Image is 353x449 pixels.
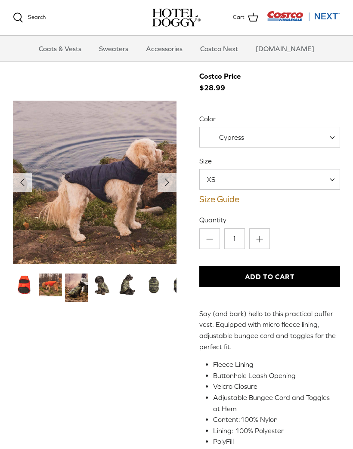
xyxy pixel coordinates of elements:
[152,9,201,27] img: hoteldoggycom
[200,133,261,142] span: Cypress
[192,36,246,62] a: Costco Next
[91,274,114,296] a: Thumbnail Link
[267,16,340,23] a: Visit Costco Next
[199,308,340,352] p: Say (and bark) hello to this practical puffer vest. Equipped with micro fleece lining, adjustable...
[213,381,333,392] li: Velcro Closure
[199,215,340,224] label: Quantity
[213,359,333,370] li: Fleece Lining
[199,266,340,287] button: Add to Cart
[28,14,46,20] span: Search
[168,274,191,296] a: Thumbnail Link
[138,36,190,62] a: Accessories
[13,101,176,264] a: Show Gallery
[199,71,241,82] div: Costco Price
[117,274,139,296] a: Thumbnail Link
[224,228,245,249] input: Quantity
[199,194,340,204] a: Size Guide
[219,133,244,141] span: Cypress
[200,175,232,184] span: XS
[267,11,340,22] img: Costco Next
[39,274,62,296] a: Thumbnail Link
[65,274,88,302] a: Thumbnail Link
[199,71,249,94] span: $28.99
[31,36,89,62] a: Coats & Vests
[13,173,32,192] button: Previous
[248,36,322,62] a: [DOMAIN_NAME]
[213,370,333,381] li: Buttonhole Leash Opening
[199,114,340,123] label: Color
[233,13,245,22] span: Cart
[158,173,176,192] button: Next
[91,36,136,62] a: Sweaters
[142,274,165,296] a: Thumbnail Link
[152,9,201,27] a: hoteldoggy.com hoteldoggycom
[199,127,340,148] span: Cypress
[213,425,333,437] li: Lining: 100% Polyester
[199,156,340,166] label: Size
[213,436,333,447] li: PolyFill
[199,169,340,190] span: XS
[213,414,333,425] li: Content:100% Nylon
[13,274,36,296] a: Thumbnail Link
[13,12,46,23] a: Search
[213,392,333,414] li: Adjustable Bungee Cord and Toggles at Hem
[233,12,258,23] a: Cart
